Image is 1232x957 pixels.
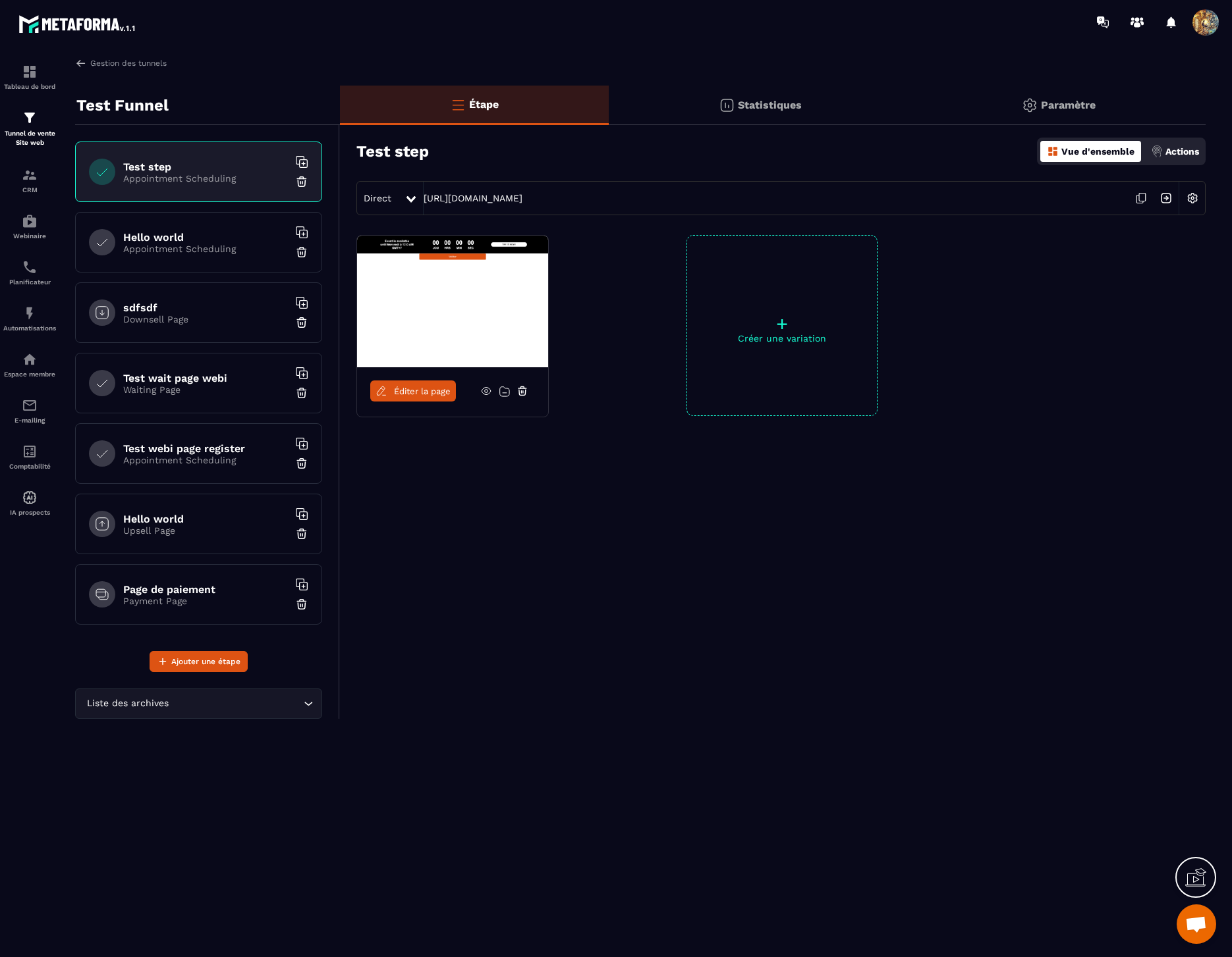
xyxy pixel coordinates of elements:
p: Paramètre [1041,99,1096,111]
img: scheduler [22,259,38,275]
img: arrow [75,57,87,69]
p: Espace membre [3,371,56,378]
a: formationformationCRM [3,157,56,203]
a: [URL][DOMAIN_NAME] [424,193,522,203]
h3: Test step [356,142,429,161]
img: trash [295,527,308,540]
p: Créer une variation [687,333,877,344]
p: Automatisations [3,324,56,332]
img: automations [22,305,38,321]
p: Étape [469,98,499,111]
p: Appointment Scheduling [123,244,288,254]
img: accountant [22,444,38,459]
p: Upsell Page [123,525,288,536]
h6: Hello world [123,513,288,525]
div: Search for option [75,688,322,719]
a: emailemailE-mailing [3,388,56,434]
h6: Test wait page webi [123,372,288,384]
p: Payment Page [123,596,288,606]
a: automationsautomationsEspace membre [3,342,56,388]
img: setting-gr.5f69749f.svg [1022,97,1038,113]
p: Statistiques [738,99,802,111]
p: Tableau de bord [3,83,56,90]
span: Ajouter une étape [171,655,240,668]
a: automationsautomationsWebinaire [3,203,56,249]
p: Waiting Page [123,384,288,395]
img: trash [295,457,308,470]
a: Éditer la page [370,380,456,401]
img: trash [295,316,308,329]
a: Gestion des tunnels [75,57,167,69]
a: formationformationTableau de bord [3,54,56,100]
p: Vue d'ensemble [1061,146,1134,157]
img: stats.20deebd0.svg [719,97,735,113]
img: automations [22,213,38,229]
img: setting-w.858f3a88.svg [1180,186,1205,211]
img: automations [22,490,38,505]
button: Ajouter une étape [150,651,248,672]
p: Appointment Scheduling [123,173,288,184]
a: automationsautomationsAutomatisations [3,296,56,342]
img: actions.d6e523a2.png [1151,145,1163,157]
img: logo [18,12,137,36]
p: Appointment Scheduling [123,455,288,465]
img: formation [22,64,38,80]
h6: Hello world [123,231,288,244]
div: Open chat [1177,904,1216,944]
p: Webinaire [3,232,56,240]
img: dashboard-orange.40269519.svg [1047,145,1059,157]
p: Actions [1165,146,1199,157]
img: trash [295,598,308,611]
p: Downsell Page [123,314,288,324]
p: Planificateur [3,278,56,286]
h6: Test step [123,161,288,173]
h6: Page de paiement [123,583,288,596]
span: Éditer la page [394,386,451,396]
img: formation [22,167,38,183]
p: Tunnel de vente Site web [3,129,56,147]
a: schedulerschedulerPlanificateur [3,249,56,296]
p: Test Funnel [76,92,169,118]
input: Search for option [171,696,300,711]
img: trash [295,175,308,188]
img: formation [22,110,38,126]
span: Liste des archives [84,696,171,711]
a: accountantaccountantComptabilité [3,434,56,480]
img: automations [22,351,38,367]
img: image [357,236,548,367]
p: + [687,315,877,333]
h6: Test webi page register [123,442,288,455]
p: CRM [3,186,56,194]
p: Comptabilité [3,463,56,470]
span: Direct [364,193,391,203]
h6: sdfsdf [123,301,288,314]
img: arrow-next.bcc2205e.svg [1154,186,1179,211]
img: bars-o.4a397970.svg [450,97,466,113]
p: IA prospects [3,509,56,516]
a: formationformationTunnel de vente Site web [3,100,56,157]
img: trash [295,386,308,400]
p: E-mailing [3,417,56,424]
img: email [22,398,38,413]
img: trash [295,246,308,259]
